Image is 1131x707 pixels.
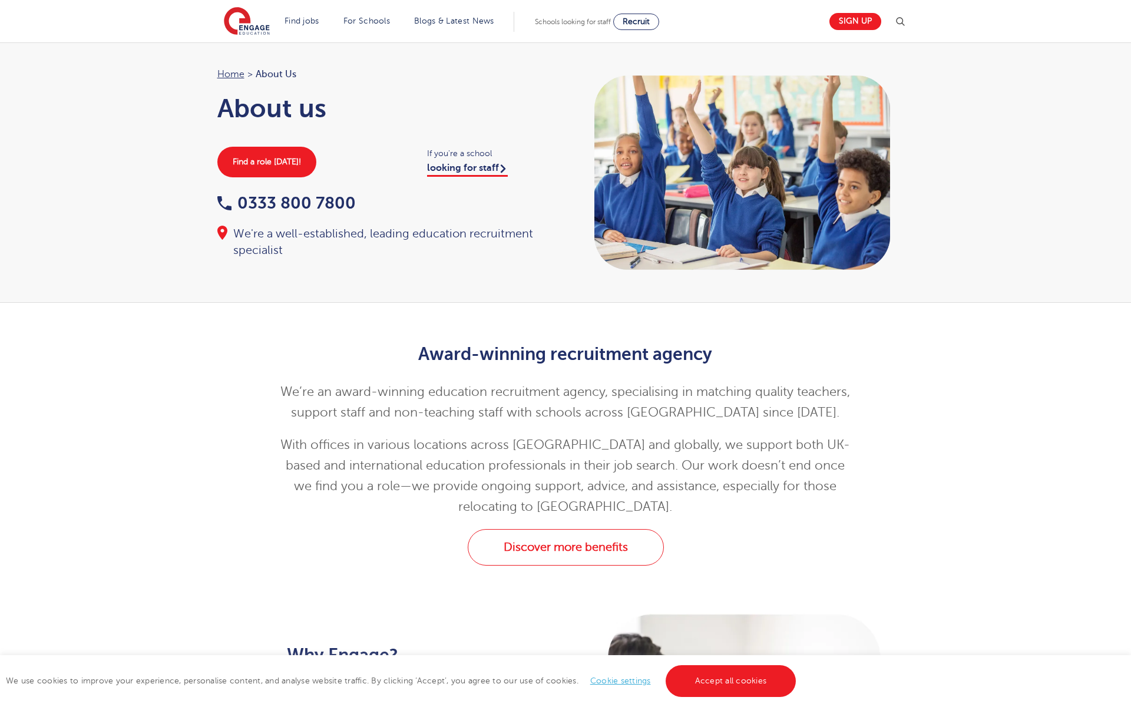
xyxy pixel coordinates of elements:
[468,529,664,566] a: Discover more benefits
[427,163,508,177] a: looking for staff
[217,69,244,80] a: Home
[829,13,881,30] a: Sign up
[6,676,799,685] span: We use cookies to improve your experience, personalise content, and analyse website traffic. By c...
[217,67,554,82] nav: breadcrumb
[277,382,855,423] p: We’re an award-winning education recruitment agency, specialising in matching quality teachers, s...
[277,344,855,364] h2: Award-winning recruitment agency
[666,665,796,697] a: Accept all cookies
[224,7,270,37] img: Engage Education
[217,147,316,177] a: Find a role [DATE]!
[217,194,356,212] a: 0333 800 7800
[287,645,550,665] h2: Why Engage?
[217,94,554,123] h1: About us
[217,226,554,259] div: We're a well-established, leading education recruitment specialist
[623,17,650,26] span: Recruit
[427,147,554,160] span: If you're a school
[247,69,253,80] span: >
[414,16,494,25] a: Blogs & Latest News
[285,16,319,25] a: Find jobs
[590,676,651,685] a: Cookie settings
[277,435,855,517] p: With offices in various locations across [GEOGRAPHIC_DATA] and globally, we support both UK-based...
[343,16,390,25] a: For Schools
[535,18,611,26] span: Schools looking for staff
[613,14,659,30] a: Recruit
[256,67,296,82] span: About Us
